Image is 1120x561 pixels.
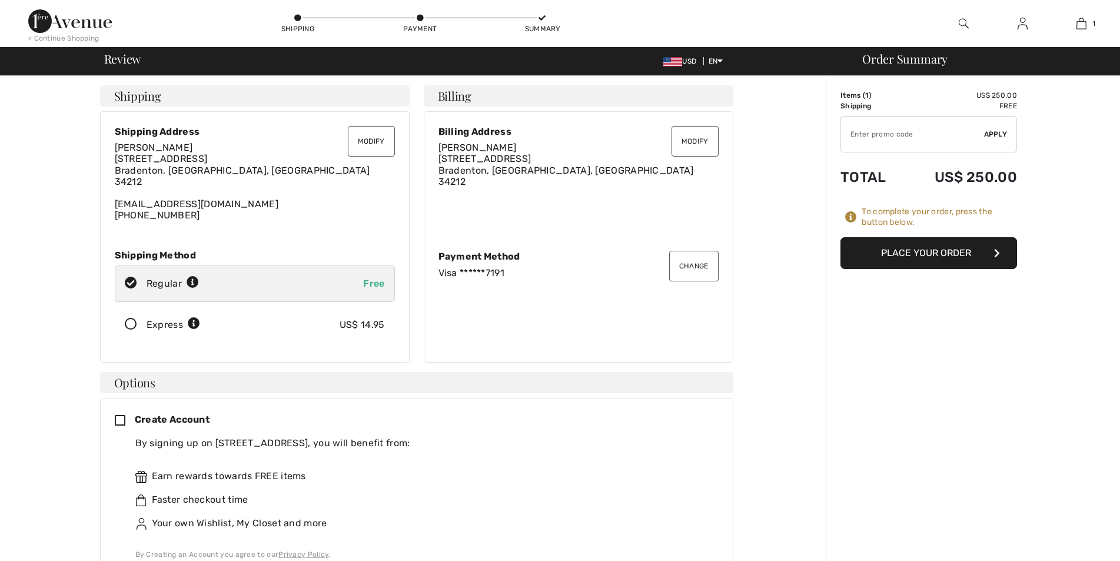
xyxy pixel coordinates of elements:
[114,90,161,102] span: Shipping
[147,277,199,291] div: Regular
[115,153,370,187] span: [STREET_ADDRESS] Bradenton, [GEOGRAPHIC_DATA], [GEOGRAPHIC_DATA] 34212
[903,90,1017,101] td: US$ 250.00
[525,24,560,34] div: Summary
[840,101,903,111] td: Shipping
[1008,16,1037,31] a: Sign In
[1052,16,1110,31] a: 1
[840,157,903,197] td: Total
[135,493,709,507] div: Faster checkout time
[28,33,99,44] div: < Continue Shopping
[135,414,210,425] span: Create Account
[115,142,193,153] span: [PERSON_NAME]
[403,24,438,34] div: Payment
[100,372,733,393] h4: Options
[984,129,1008,140] span: Apply
[1092,18,1095,29] span: 1
[438,153,694,187] span: [STREET_ADDRESS] Bradenton, [GEOGRAPHIC_DATA], [GEOGRAPHIC_DATA] 34212
[840,237,1017,269] button: Place Your Order
[669,251,719,281] button: Change
[115,126,395,137] div: Shipping Address
[865,91,869,99] span: 1
[135,549,709,560] div: By Creating an Account you agree to our .
[903,157,1017,197] td: US$ 250.00
[1076,16,1086,31] img: My Bag
[115,250,395,261] div: Shipping Method
[115,142,395,221] div: [EMAIL_ADDRESS][DOMAIN_NAME] [PHONE_NUMBER]
[363,278,384,289] span: Free
[841,117,984,152] input: Promo code
[438,126,719,137] div: Billing Address
[438,90,471,102] span: Billing
[278,550,328,559] a: Privacy Policy
[862,207,1017,228] div: To complete your order, press the button below.
[840,90,903,101] td: Items ( )
[959,16,969,31] img: search the website
[340,318,385,332] div: US$ 14.95
[28,9,112,33] img: 1ère Avenue
[709,57,723,65] span: EN
[348,126,395,157] button: Modify
[135,494,147,506] img: faster.svg
[1018,16,1028,31] img: My Info
[135,518,147,530] img: ownWishlist.svg
[104,53,141,65] span: Review
[135,469,709,483] div: Earn rewards towards FREE items
[663,57,682,67] img: US Dollar
[135,471,147,483] img: rewards.svg
[135,436,709,450] div: By signing up on [STREET_ADDRESS], you will benefit from:
[438,142,517,153] span: [PERSON_NAME]
[135,516,709,530] div: Your own Wishlist, My Closet and more
[903,101,1017,111] td: Free
[280,24,315,34] div: Shipping
[663,57,701,65] span: USD
[438,251,719,262] div: Payment Method
[672,126,719,157] button: Modify
[147,318,200,332] div: Express
[848,53,1113,65] div: Order Summary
